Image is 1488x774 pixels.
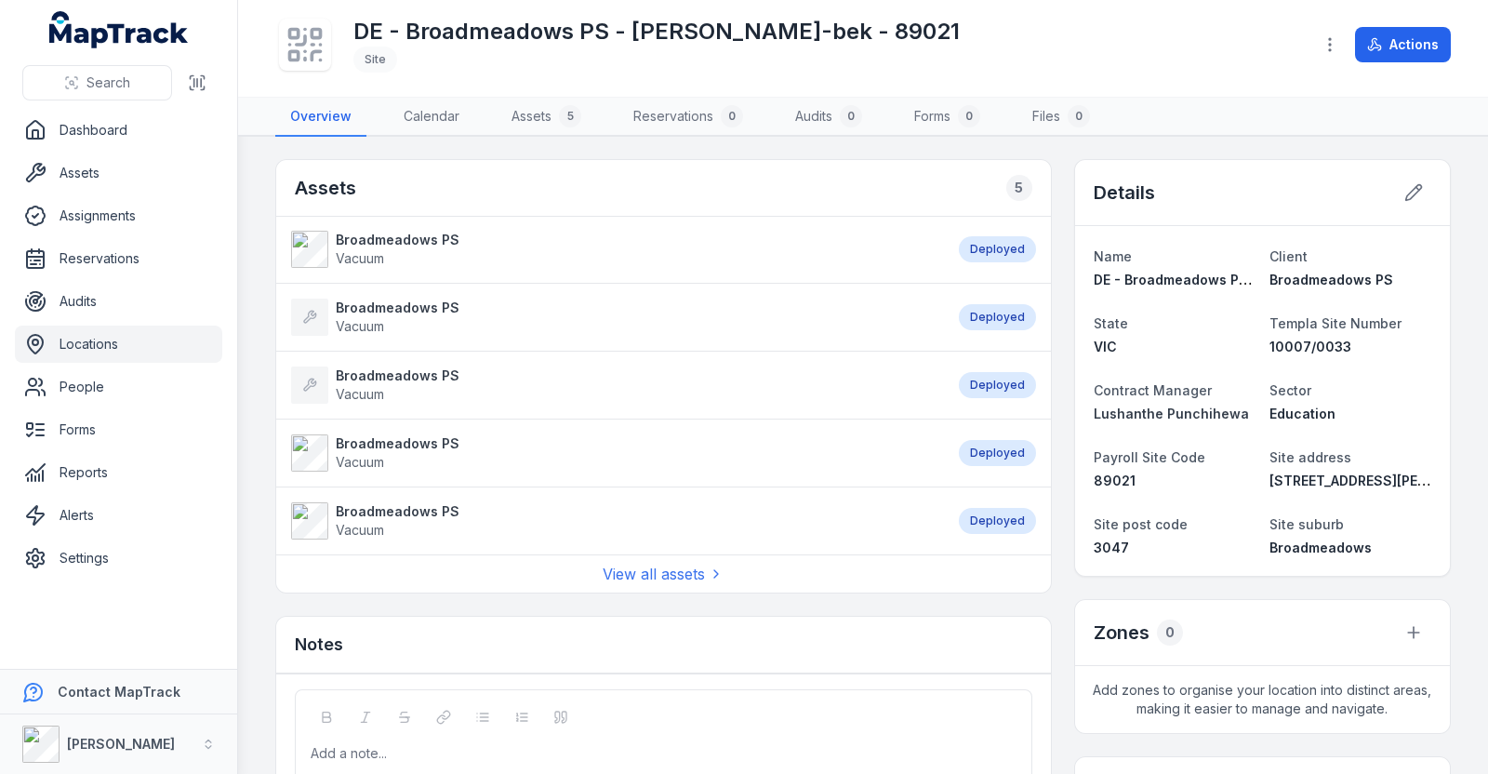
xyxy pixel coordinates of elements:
[291,231,940,268] a: Broadmeadows PSVacuum
[295,175,356,201] h2: Assets
[336,250,384,266] span: Vacuum
[15,454,222,491] a: Reports
[603,563,724,585] a: View all assets
[291,299,940,336] a: Broadmeadows PSVacuum
[958,105,980,127] div: 0
[1269,406,1335,421] span: Education
[336,318,384,334] span: Vacuum
[1269,540,1372,555] span: Broadmeadows
[1269,449,1351,465] span: Site address
[336,386,384,402] span: Vacuum
[959,304,1036,330] div: Deployed
[1269,315,1402,331] span: Templa Site Number
[1094,315,1128,331] span: State
[67,736,175,752] strong: [PERSON_NAME]
[1017,98,1105,137] a: Files0
[1068,105,1090,127] div: 0
[1094,248,1132,264] span: Name
[840,105,862,127] div: 0
[1094,473,1136,488] span: 89021
[1094,516,1188,532] span: Site post code
[389,98,474,137] a: Calendar
[15,197,222,234] a: Assignments
[15,326,222,363] a: Locations
[15,540,222,577] a: Settings
[15,497,222,534] a: Alerts
[959,440,1036,466] div: Deployed
[291,502,940,540] a: Broadmeadows PSVacuum
[899,98,995,137] a: Forms0
[959,372,1036,398] div: Deployed
[353,47,397,73] div: Site
[1355,27,1451,62] button: Actions
[1094,339,1117,354] span: VIC
[336,367,459,385] strong: Broadmeadows PS
[1269,272,1393,287] span: Broadmeadows PS
[15,154,222,192] a: Assets
[1094,620,1149,646] h2: Zones
[1269,339,1351,354] span: 10007/0033
[959,508,1036,534] div: Deployed
[353,17,960,47] h1: DE - Broadmeadows PS - [PERSON_NAME]-bek - 89021
[336,434,459,453] strong: Broadmeadows PS
[497,98,596,137] a: Assets5
[336,231,459,249] strong: Broadmeadows PS
[1269,382,1311,398] span: Sector
[275,98,366,137] a: Overview
[1075,666,1450,733] span: Add zones to organise your location into distinct areas, making it easier to manage and navigate.
[1094,449,1205,465] span: Payroll Site Code
[1094,382,1212,398] span: Contract Manager
[15,283,222,320] a: Audits
[618,98,758,137] a: Reservations0
[559,105,581,127] div: 5
[1094,180,1155,206] h2: Details
[86,73,130,92] span: Search
[336,502,459,521] strong: Broadmeadows PS
[15,240,222,277] a: Reservations
[780,98,877,137] a: Audits0
[49,11,189,48] a: MapTrack
[15,368,222,406] a: People
[1094,405,1255,423] a: Lushanthe Punchihewa
[22,65,172,100] button: Search
[336,454,384,470] span: Vacuum
[291,367,940,404] a: Broadmeadows PSVacuum
[721,105,743,127] div: 0
[336,522,384,538] span: Vacuum
[1094,272,1456,287] span: DE - Broadmeadows PS - [PERSON_NAME]-bek - 89021
[295,632,343,658] h3: Notes
[15,112,222,149] a: Dashboard
[58,684,180,700] strong: Contact MapTrack
[1269,248,1308,264] span: Client
[959,236,1036,262] div: Deployed
[1006,175,1032,201] div: 5
[1269,516,1344,532] span: Site suburb
[15,411,222,448] a: Forms
[1094,540,1129,555] span: 3047
[1157,620,1183,646] div: 0
[336,299,459,317] strong: Broadmeadows PS
[291,434,940,472] a: Broadmeadows PSVacuum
